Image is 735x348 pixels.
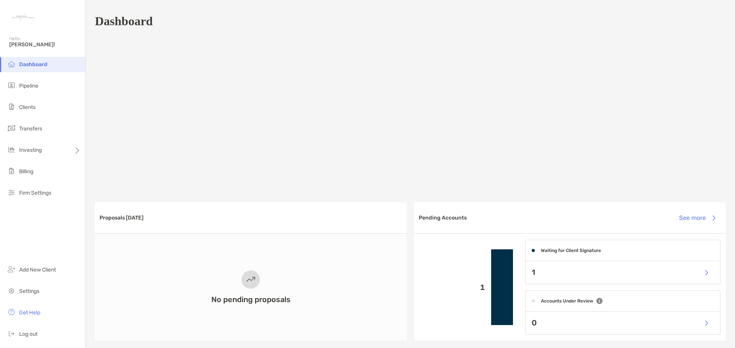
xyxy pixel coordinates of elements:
span: Investing [19,147,42,153]
button: See more [673,210,721,226]
span: [PERSON_NAME]! [9,41,81,48]
img: billing icon [7,166,16,176]
h4: Waiting for Client Signature [541,248,601,253]
h3: Pending Accounts [419,215,467,221]
img: dashboard icon [7,59,16,68]
span: Transfers [19,125,42,132]
p: 0 [532,318,537,328]
img: logout icon [7,329,16,338]
h4: Accounts Under Review [541,298,593,304]
span: Clients [19,104,36,111]
span: Pipeline [19,83,38,89]
span: Settings [19,288,39,294]
img: pipeline icon [7,81,16,90]
p: 1 [420,283,485,292]
img: investing icon [7,145,16,154]
img: transfers icon [7,124,16,133]
img: add_new_client icon [7,265,16,274]
img: firm-settings icon [7,188,16,197]
h3: Proposals [DATE] [100,215,144,221]
span: Billing [19,168,33,175]
img: clients icon [7,102,16,111]
span: Get Help [19,309,40,316]
span: Add New Client [19,267,56,273]
img: settings icon [7,286,16,295]
span: Firm Settings [19,190,51,196]
img: Zoe Logo [9,3,37,31]
h3: No pending proposals [211,295,291,304]
p: 1 [532,268,535,277]
span: Dashboard [19,61,47,68]
img: get-help icon [7,307,16,317]
span: Log out [19,331,38,337]
h1: Dashboard [95,14,153,28]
